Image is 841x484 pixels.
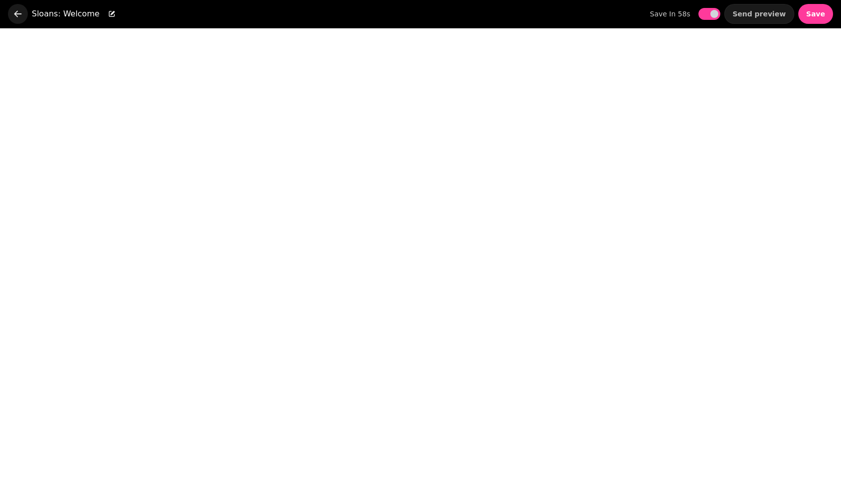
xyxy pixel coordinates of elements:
span: Save [806,10,825,17]
button: Send preview [724,4,794,24]
button: Edit [103,5,120,22]
button: Save [798,4,833,24]
span: Send preview [733,10,786,17]
label: save in 58s [650,8,690,20]
span: Sloans: Welcome [32,6,99,22]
